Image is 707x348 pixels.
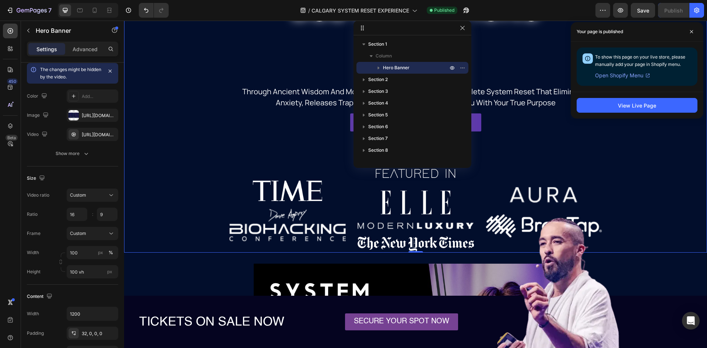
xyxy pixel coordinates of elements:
[368,147,388,154] span: Section 8
[6,135,18,141] div: Beta
[36,45,57,53] p: Settings
[226,93,357,111] a: SECURE YOUR SPOT NOW
[129,160,198,180] img: Alt image
[368,76,388,83] span: Section 2
[368,158,388,166] span: Section 9
[368,111,388,119] span: Section 5
[82,112,116,119] div: [URL][DOMAIN_NAME]
[233,201,350,208] img: Alt image
[27,173,46,183] div: Size
[27,268,41,275] label: Height
[67,189,118,202] button: Custom
[233,216,350,231] img: Alt image
[67,307,118,320] input: Auto
[637,7,649,14] span: Save
[682,312,700,330] div: Open Intercom Messenger
[106,117,477,126] p: Over 100,000+ Lives Changed
[70,230,86,237] span: Custom
[106,248,115,257] button: px
[27,330,44,337] div: Padding
[376,52,392,60] span: Column
[312,7,409,14] span: CALGARY SYSTEM RESET EXPERIENCE
[27,310,39,317] div: Width
[73,45,98,53] p: Advanced
[105,65,478,88] div: Through Ancient Wisdom And Modern Science, Experience A Complete System Reset That Eliminates Anx...
[27,230,41,237] label: Frame
[109,249,113,256] div: %
[82,131,116,138] div: [URL][DOMAIN_NAME]
[56,150,90,157] div: Show more
[233,143,350,164] h2: FEATURED IN
[263,28,333,35] strong: [STREET_ADDRESS]
[27,211,38,218] div: Ratio
[7,78,18,84] div: 450
[96,248,105,257] button: %
[577,28,623,35] p: Your page is published
[82,93,116,100] div: Add...
[15,295,160,308] span: TICKETS ON SALE NOW
[434,7,454,14] span: Published
[27,91,49,101] div: Color
[70,192,86,198] span: Custom
[383,64,409,71] span: Hero Banner
[368,135,388,142] span: Section 7
[36,26,98,35] p: Hero Banner
[27,147,118,160] button: Show more
[595,54,685,67] span: To show this page on your live store, please manually add your page in Shopify menu.
[368,41,387,48] span: Section 1
[92,211,93,218] div: :
[27,130,49,140] div: Video
[242,96,341,108] div: SECURE YOUR SPOT NOW
[257,170,327,194] img: Alt image
[67,208,87,221] input: Auto
[308,7,310,14] span: /
[107,269,112,274] span: px
[385,163,455,185] img: Alt image
[368,88,388,95] span: Section 3
[40,67,101,80] span: The changes might be hidden by the video.
[3,3,55,18] button: 7
[67,227,118,240] button: Custom
[27,249,39,256] label: Width
[82,330,116,337] div: 32, 0, 0, 0
[67,265,118,278] input: px
[27,110,50,120] div: Image
[664,7,683,14] div: Publish
[27,192,49,198] div: Video ratio
[139,3,169,18] div: Undo/Redo
[98,249,103,256] div: px
[221,293,334,310] a: Secure Your Spot Now
[595,71,643,80] span: Open Shopify Menu
[368,99,388,107] span: Section 4
[631,3,655,18] button: Save
[105,188,222,222] img: Alt image
[618,102,656,109] div: View Live Page
[368,123,388,130] span: Section 6
[67,246,118,259] input: px%
[230,297,325,305] span: Secure Your Spot Now
[27,292,54,302] div: Content
[577,98,697,113] button: View Live Page
[124,21,707,348] iframe: Design area
[264,43,289,50] strong: [DATE]
[658,3,689,18] button: Publish
[48,6,52,15] p: 7
[97,208,117,221] input: Auto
